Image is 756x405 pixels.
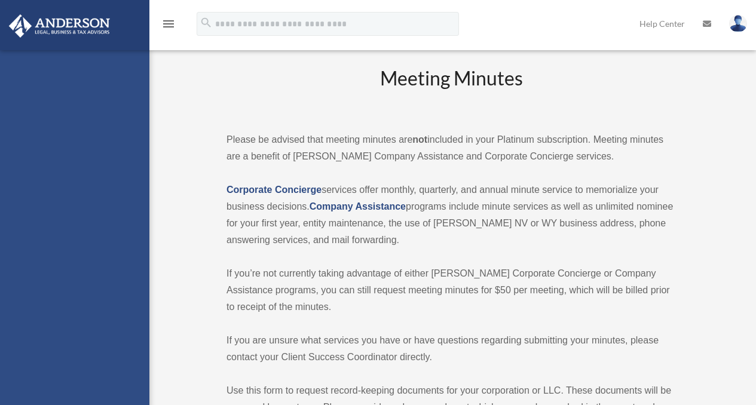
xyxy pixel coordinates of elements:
[227,265,676,315] p: If you’re not currently taking advantage of either [PERSON_NAME] Corporate Concierge or Company A...
[729,15,747,32] img: User Pic
[227,185,322,195] a: Corporate Concierge
[310,201,406,211] a: Company Assistance
[161,17,176,31] i: menu
[5,14,114,38] img: Anderson Advisors Platinum Portal
[227,332,676,366] p: If you are unsure what services you have or have questions regarding submitting your minutes, ple...
[200,16,213,29] i: search
[227,182,676,248] p: services offer monthly, quarterly, and annual minute service to memorialize your business decisio...
[227,65,676,115] h2: Meeting Minutes
[412,134,427,145] strong: not
[227,131,676,165] p: Please be advised that meeting minutes are included in your Platinum subscription. Meeting minute...
[161,21,176,31] a: menu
